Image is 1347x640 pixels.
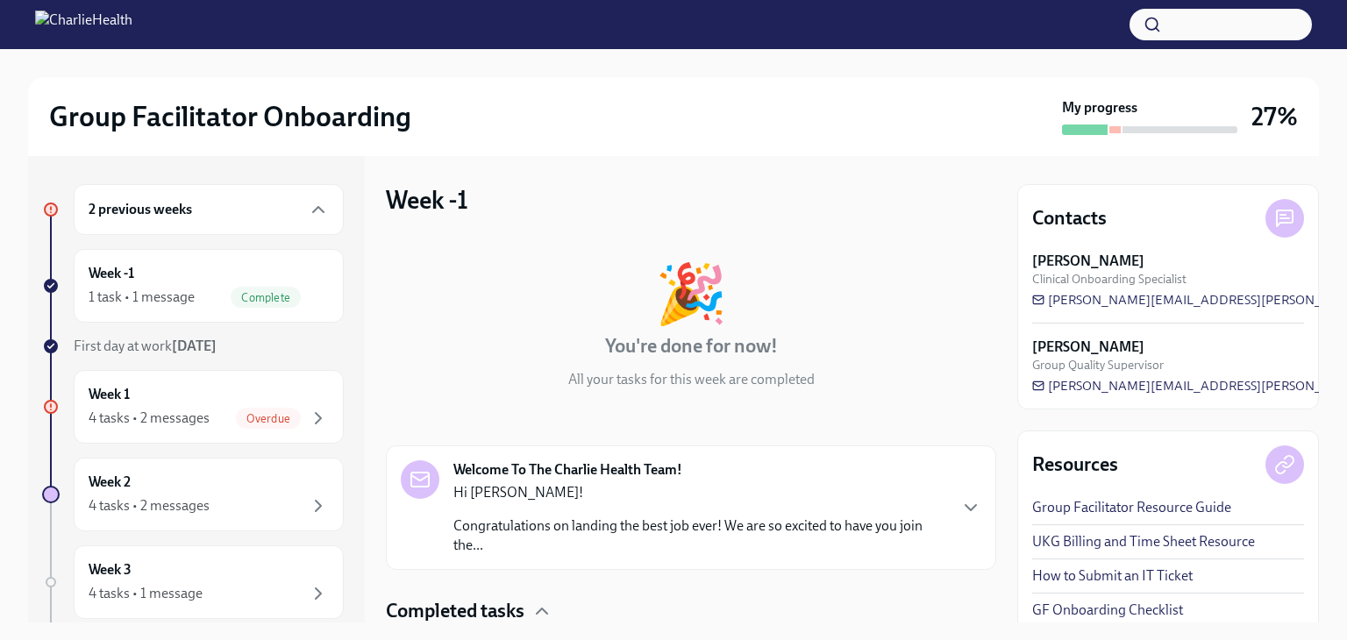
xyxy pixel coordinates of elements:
[42,458,344,531] a: Week 24 tasks • 2 messages
[386,598,524,624] h4: Completed tasks
[1032,498,1231,517] a: Group Facilitator Resource Guide
[453,483,946,502] p: Hi [PERSON_NAME]!
[74,184,344,235] div: 2 previous weeks
[453,460,682,480] strong: Welcome To The Charlie Health Team!
[1251,101,1298,132] h3: 27%
[49,99,411,134] h2: Group Facilitator Onboarding
[1032,338,1144,357] strong: [PERSON_NAME]
[1032,532,1255,551] a: UKG Billing and Time Sheet Resource
[89,496,210,516] div: 4 tasks • 2 messages
[655,265,727,323] div: 🎉
[1032,566,1193,586] a: How to Submit an IT Ticket
[42,249,344,323] a: Week -11 task • 1 messageComplete
[1032,271,1187,288] span: Clinical Onboarding Specialist
[42,337,344,356] a: First day at work[DATE]
[89,200,192,219] h6: 2 previous weeks
[605,333,778,359] h4: You're done for now!
[1062,98,1137,117] strong: My progress
[89,264,134,283] h6: Week -1
[42,370,344,444] a: Week 14 tasks • 2 messagesOverdue
[1032,601,1183,620] a: GF Onboarding Checklist
[172,338,217,354] strong: [DATE]
[1032,252,1144,271] strong: [PERSON_NAME]
[42,545,344,619] a: Week 34 tasks • 1 message
[236,412,301,425] span: Overdue
[1032,357,1164,373] span: Group Quality Supervisor
[1032,205,1107,231] h4: Contacts
[386,184,468,216] h3: Week -1
[453,516,946,555] p: Congratulations on landing the best job ever! We are so excited to have you join the...
[89,473,131,492] h6: Week 2
[1032,452,1118,478] h4: Resources
[89,409,210,428] div: 4 tasks • 2 messages
[231,291,301,304] span: Complete
[35,11,132,39] img: CharlieHealth
[89,560,132,580] h6: Week 3
[568,370,815,389] p: All your tasks for this week are completed
[89,584,203,603] div: 4 tasks • 1 message
[74,338,217,354] span: First day at work
[89,288,195,307] div: 1 task • 1 message
[89,385,130,404] h6: Week 1
[386,598,996,624] div: Completed tasks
